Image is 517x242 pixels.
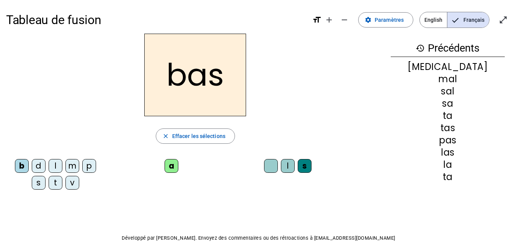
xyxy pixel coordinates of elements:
button: Paramètres [358,12,413,28]
div: p [82,159,96,173]
mat-button-toggle-group: Language selection [419,12,489,28]
div: mal [391,75,505,84]
div: d [32,159,46,173]
button: Entrer en plein écran [496,12,511,28]
span: Effacer les sélections [172,132,225,141]
h3: Précédents [391,40,505,57]
div: a [165,159,178,173]
mat-icon: add [325,15,334,24]
div: [MEDICAL_DATA] [391,62,505,71]
div: sa [391,99,505,108]
h1: Tableau de fusion [6,8,306,32]
mat-icon: format_size [312,15,321,24]
div: s [32,176,46,190]
div: pas [391,136,505,145]
div: v [65,176,79,190]
h2: bas [144,34,246,116]
div: la [391,160,505,169]
button: Augmenter la taille de la police [321,12,337,28]
div: ta [391,172,505,182]
div: b [15,159,29,173]
mat-icon: remove [340,15,349,24]
div: s [298,159,312,173]
span: English [420,12,447,28]
mat-icon: history [416,44,425,53]
div: l [281,159,295,173]
div: las [391,148,505,157]
div: ta [391,111,505,120]
span: Paramètres [375,15,404,24]
button: Diminuer la taille de la police [337,12,352,28]
span: Français [447,12,489,28]
div: t [49,176,62,190]
div: m [65,159,79,173]
button: Effacer les sélections [156,128,235,144]
div: sal [391,87,505,96]
div: tas [391,123,505,133]
mat-icon: close [162,133,169,140]
mat-icon: open_in_full [499,15,508,24]
mat-icon: settings [365,16,372,23]
div: l [49,159,62,173]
